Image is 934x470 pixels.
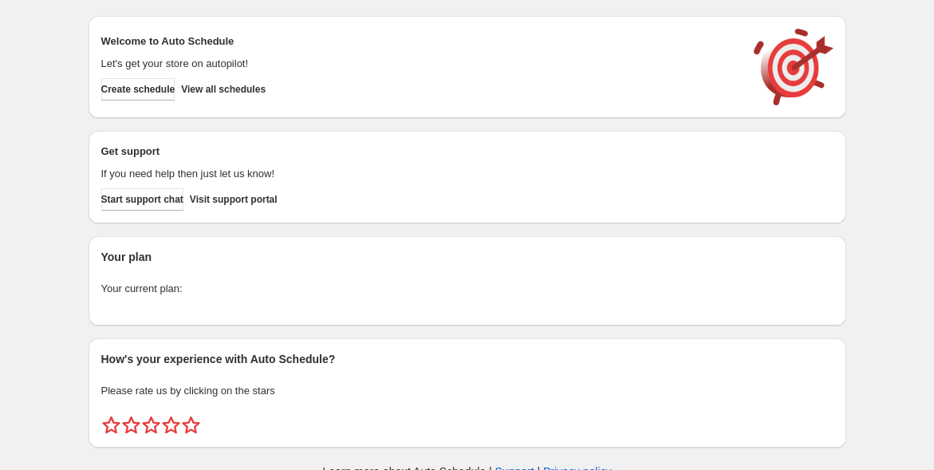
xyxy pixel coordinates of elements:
a: Start support chat [101,188,183,211]
span: Create schedule [101,83,175,96]
p: If you need help then just let us know! [101,166,738,182]
p: Your current plan: [101,281,834,297]
button: Create schedule [101,78,175,101]
span: Start support chat [101,193,183,206]
h2: How's your experience with Auto Schedule? [101,351,834,367]
h2: Welcome to Auto Schedule [101,34,738,49]
button: View all schedules [181,78,266,101]
span: Visit support portal [190,193,278,206]
span: View all schedules [181,83,266,96]
h2: Get support [101,144,738,160]
p: Let's get your store on autopilot! [101,56,738,72]
p: Please rate us by clicking on the stars [101,383,834,399]
a: Visit support portal [190,188,278,211]
h2: Your plan [101,249,834,265]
